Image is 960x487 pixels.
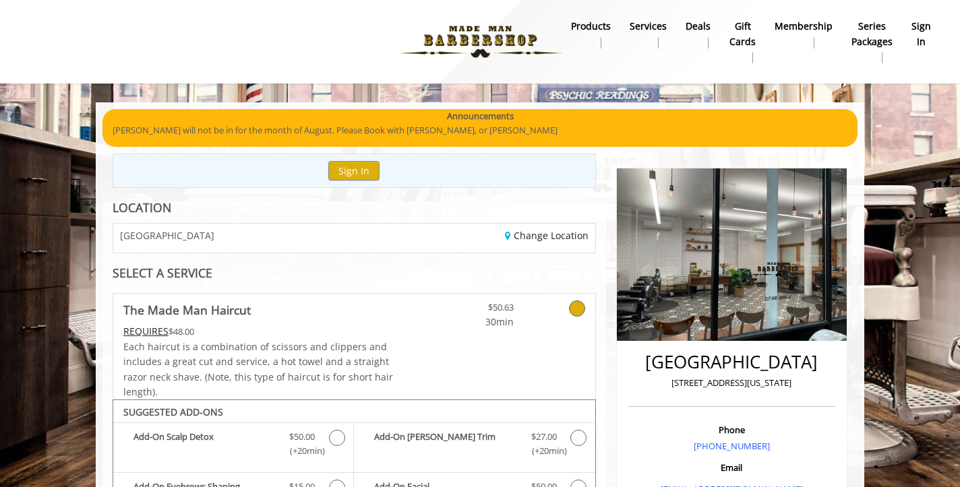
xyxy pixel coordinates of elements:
[374,430,517,458] b: Add-On [PERSON_NAME] Trim
[434,315,514,329] span: 30min
[531,430,557,444] span: $27.00
[632,425,832,434] h3: Phone
[123,300,251,319] b: The Made Man Haircut
[686,19,711,34] b: Deals
[123,340,393,398] span: Each haircut is a combination of scissors and clippers and includes a great cut and service, a ho...
[328,161,380,181] button: Sign In
[902,17,940,52] a: sign insign in
[505,229,589,242] a: Change Location
[120,430,347,461] label: Add-On Scalp Detox
[434,294,514,329] a: $50.63
[676,17,720,52] a: DealsDeals
[765,17,842,52] a: MembershipMembership
[694,440,770,452] a: [PHONE_NUMBER]
[388,5,573,79] img: Made Man Barbershop logo
[911,19,931,49] b: sign in
[620,17,676,52] a: ServicesServices
[123,405,223,418] b: SUGGESTED ADD-ONS
[123,325,169,337] span: This service needs some Advance to be paid before we block your appointment
[282,444,322,458] span: (+20min )
[729,19,756,49] b: gift cards
[842,17,902,67] a: Series packagesSeries packages
[120,230,214,240] span: [GEOGRAPHIC_DATA]
[113,199,171,216] b: LOCATION
[123,324,394,339] div: $48.00
[632,352,832,372] h2: [GEOGRAPHIC_DATA]
[133,430,276,458] b: Add-On Scalp Detox
[571,19,611,34] b: products
[632,463,832,472] h3: Email
[630,19,667,34] b: Services
[447,109,514,123] b: Announcements
[775,19,833,34] b: Membership
[289,430,315,444] span: $50.00
[113,123,847,137] p: [PERSON_NAME] will not be in for the month of August. Please Book with [PERSON_NAME], or [PERSON_...
[524,444,564,458] span: (+20min )
[720,17,765,67] a: Gift cardsgift cards
[851,19,893,49] b: Series packages
[632,376,832,390] p: [STREET_ADDRESS][US_STATE]
[562,17,620,52] a: Productsproducts
[361,430,588,461] label: Add-On Beard Trim
[113,267,596,280] div: SELECT A SERVICE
